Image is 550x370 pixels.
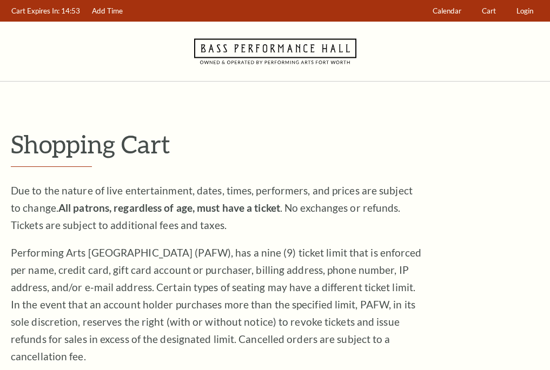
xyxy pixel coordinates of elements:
[11,130,539,158] p: Shopping Cart
[433,6,461,15] span: Calendar
[11,6,59,15] span: Cart Expires In:
[477,1,501,22] a: Cart
[11,244,422,365] p: Performing Arts [GEOGRAPHIC_DATA] (PAFW), has a nine (9) ticket limit that is enforced per name, ...
[428,1,467,22] a: Calendar
[512,1,539,22] a: Login
[516,6,533,15] span: Login
[11,184,413,231] span: Due to the nature of live entertainment, dates, times, performers, and prices are subject to chan...
[87,1,128,22] a: Add Time
[58,201,280,214] strong: All patrons, regardless of age, must have a ticket
[482,6,496,15] span: Cart
[61,6,80,15] span: 14:53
